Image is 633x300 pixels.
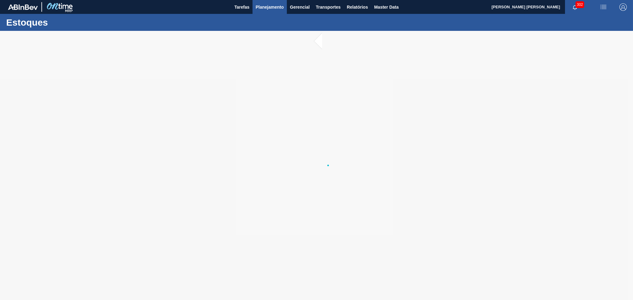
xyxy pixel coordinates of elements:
h1: Estoques [6,19,116,26]
img: TNhmsLtSVTkK8tSr43FrP2fwEKptu5GPRR3wAAAABJRU5ErkJggg== [8,4,38,10]
span: Planejamento [256,3,284,11]
span: Tarefas [234,3,249,11]
button: Notificações [565,3,585,11]
span: Transportes [316,3,341,11]
span: Gerencial [290,3,310,11]
span: Relatórios [347,3,368,11]
span: 302 [576,1,584,8]
img: Logout [619,3,627,11]
img: userActions [600,3,607,11]
span: Master Data [374,3,398,11]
